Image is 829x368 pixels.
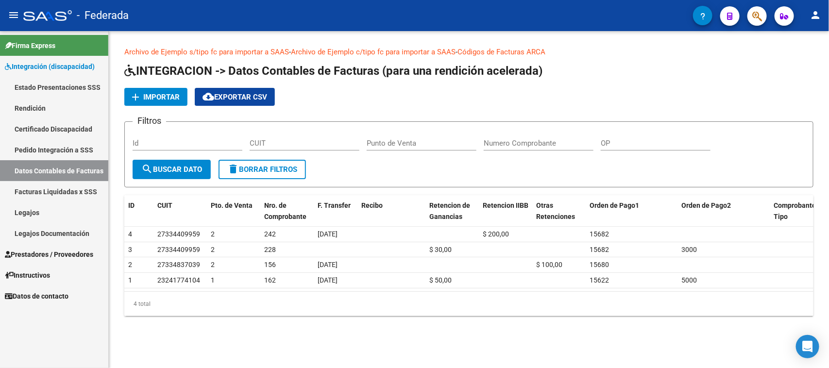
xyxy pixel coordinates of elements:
[318,276,338,284] span: [DATE]
[264,276,276,284] span: 162
[203,91,214,102] mat-icon: cloud_download
[157,201,172,209] span: CUIT
[260,195,314,227] datatable-header-cell: Nro. de Comprobante
[264,246,276,253] span: 228
[796,335,819,358] div: Open Intercom Messenger
[479,195,532,227] datatable-header-cell: Retencion IIBB
[124,64,542,78] span: INTEGRACION -> Datos Contables de Facturas (para una rendición acelerada)
[483,201,528,209] span: Retencion IIBB
[590,201,639,209] span: Orden de Pago1
[590,246,609,253] span: 15682
[5,270,50,281] span: Instructivos
[143,93,180,101] span: Importar
[227,165,297,174] span: Borrar Filtros
[124,48,289,56] a: Archivo de Ejemplo s/tipo fc para importar a SAAS
[128,230,132,238] span: 4
[153,195,207,227] datatable-header-cell: CUIT
[425,195,479,227] datatable-header-cell: Retencion de Ganancias
[203,93,267,101] span: Exportar CSV
[590,261,609,268] span: 15680
[429,276,452,284] span: $ 50,00
[590,230,609,238] span: 15682
[361,201,383,209] span: Recibo
[77,5,129,26] span: - Federada
[536,261,562,268] span: $ 100,00
[682,276,697,284] span: 5000
[429,201,470,220] span: Retencion de Ganancias
[219,160,306,179] button: Borrar Filtros
[5,40,55,51] span: Firma Express
[682,246,697,253] span: 3000
[141,165,202,174] span: Buscar Dato
[124,292,813,316] div: 4 total
[157,246,200,253] span: 27334409959
[264,230,276,238] span: 242
[5,249,93,260] span: Prestadores / Proveedores
[457,48,545,56] a: Códigos de Facturas ARCA
[195,88,275,106] button: Exportar CSV
[682,201,731,209] span: Orden de Pago2
[128,246,132,253] span: 3
[211,201,253,209] span: Pto. de Venta
[483,230,509,238] span: $ 200,00
[128,201,135,209] span: ID
[774,201,816,220] span: Comprobante Tipo
[314,195,357,227] datatable-header-cell: F. Transfer
[590,276,609,284] span: 15622
[133,160,211,179] button: Buscar Dato
[5,61,95,72] span: Integración (discapacidad)
[678,195,770,227] datatable-header-cell: Orden de Pago2
[124,47,813,57] p: - -
[291,48,456,56] a: Archivo de Ejemplo c/tipo fc para importar a SAAS
[157,261,200,268] span: 27334837039
[227,163,239,175] mat-icon: delete
[536,201,575,220] span: Otras Retenciones
[586,195,678,227] datatable-header-cell: Orden de Pago1
[429,246,452,253] span: $ 30,00
[357,195,425,227] datatable-header-cell: Recibo
[211,276,215,284] span: 1
[532,195,586,227] datatable-header-cell: Otras Retenciones
[157,230,200,238] span: 27334409959
[128,276,132,284] span: 1
[157,276,200,284] span: 23241774104
[264,201,306,220] span: Nro. de Comprobante
[128,261,132,268] span: 2
[211,230,215,238] span: 2
[5,291,68,301] span: Datos de contacto
[207,195,260,227] datatable-header-cell: Pto. de Venta
[318,230,338,238] span: [DATE]
[124,88,187,106] button: Importar
[264,261,276,268] span: 156
[318,201,351,209] span: F. Transfer
[130,91,141,103] mat-icon: add
[211,246,215,253] span: 2
[141,163,153,175] mat-icon: search
[8,9,19,21] mat-icon: menu
[770,195,813,227] datatable-header-cell: Comprobante Tipo
[810,9,821,21] mat-icon: person
[318,261,338,268] span: [DATE]
[133,114,166,128] h3: Filtros
[211,261,215,268] span: 2
[124,195,153,227] datatable-header-cell: ID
